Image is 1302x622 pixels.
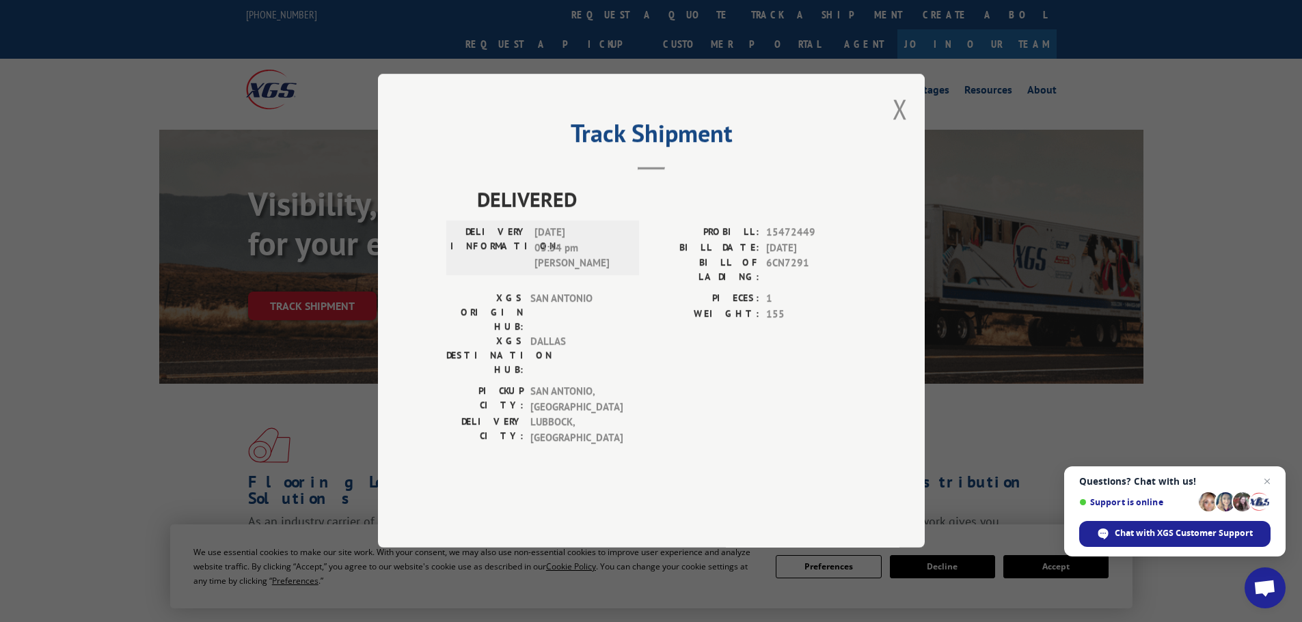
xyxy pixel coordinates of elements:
[766,240,856,256] span: [DATE]
[446,384,524,415] label: PICKUP CITY:
[477,184,856,215] span: DELIVERED
[1079,476,1271,487] span: Questions? Chat with us!
[1245,567,1286,608] div: Open chat
[1079,521,1271,547] div: Chat with XGS Customer Support
[766,256,856,285] span: 6CN7291
[530,384,623,415] span: SAN ANTONIO , [GEOGRAPHIC_DATA]
[1079,497,1194,507] span: Support is online
[446,124,856,150] h2: Track Shipment
[651,225,759,241] label: PROBILL:
[530,292,623,335] span: SAN ANTONIO
[446,415,524,446] label: DELIVERY CITY:
[450,225,528,272] label: DELIVERY INFORMATION:
[530,335,623,378] span: DALLAS
[651,292,759,307] label: PIECES:
[1115,527,1253,539] span: Chat with XGS Customer Support
[766,225,856,241] span: 15472449
[530,415,623,446] span: LUBBOCK , [GEOGRAPHIC_DATA]
[1259,473,1275,490] span: Close chat
[446,335,524,378] label: XGS DESTINATION HUB:
[651,240,759,256] label: BILL DATE:
[766,292,856,307] span: 1
[893,91,908,127] button: Close modal
[766,307,856,322] span: 155
[651,256,759,285] label: BILL OF LADING:
[651,307,759,322] label: WEIGHT:
[446,292,524,335] label: XGS ORIGIN HUB:
[534,225,627,272] span: [DATE] 03:54 pm [PERSON_NAME]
